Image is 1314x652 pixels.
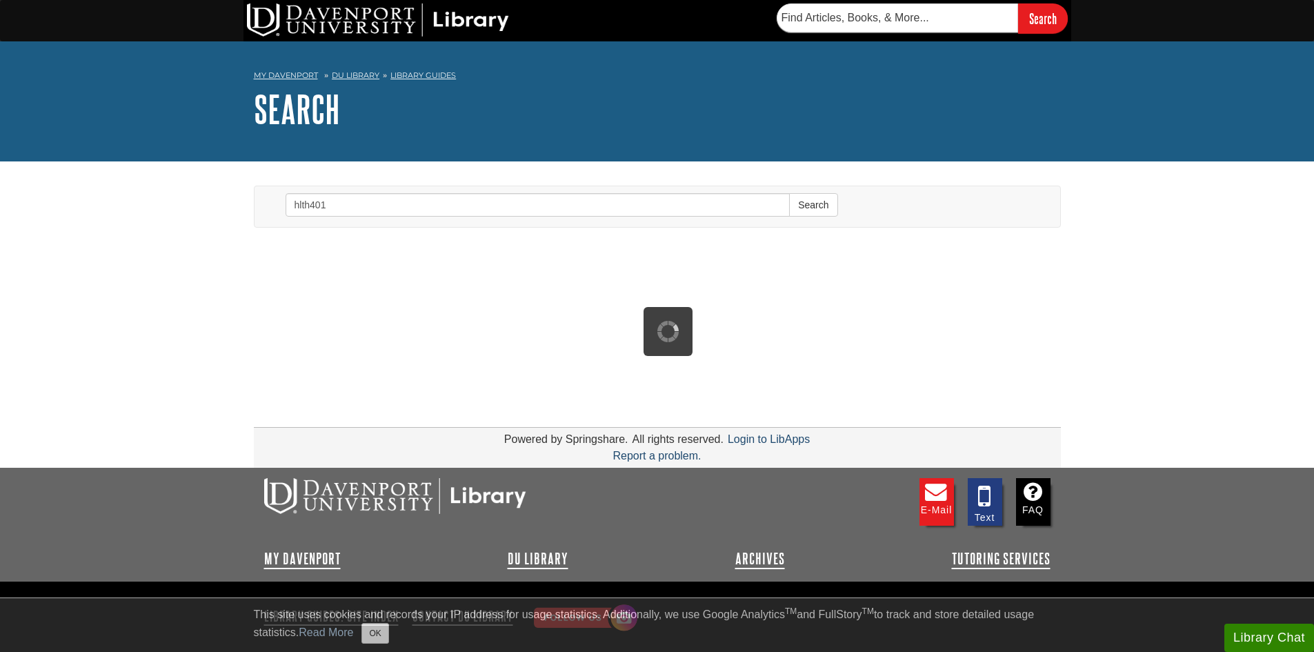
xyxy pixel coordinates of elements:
a: E-mail [919,478,954,526]
a: DU Library [508,551,568,567]
div: All rights reserved. [630,433,726,445]
a: My Davenport [254,70,318,81]
a: My Davenport [264,551,341,567]
a: FAQ [1016,478,1051,526]
img: DU Library [247,3,509,37]
h1: Search [254,88,1061,130]
a: Archives [735,551,785,567]
sup: TM [785,606,797,616]
a: Tutoring Services [952,551,1051,567]
a: Report a problem. [613,450,701,462]
a: DU Library [332,70,379,80]
sup: TM [862,606,874,616]
button: Library Chat [1224,624,1314,652]
button: Close [361,623,388,644]
input: Find Articles, Books, & More... [777,3,1018,32]
div: This site uses cookies and records your IP address for usage statistics. Additionally, we use Goo... [254,606,1061,644]
nav: breadcrumb [254,66,1061,88]
img: DU Libraries [264,478,526,514]
input: Enter Search Words [286,193,790,217]
a: Login to LibApps [728,433,810,445]
img: Working... [657,321,679,342]
a: Read More [299,626,353,638]
form: Searches DU Library's articles, books, and more [777,3,1068,33]
a: Text [968,478,1002,526]
a: Library Guides [390,70,456,80]
button: Search [789,193,837,217]
input: Search [1018,3,1068,33]
div: Powered by Springshare. [502,433,630,445]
